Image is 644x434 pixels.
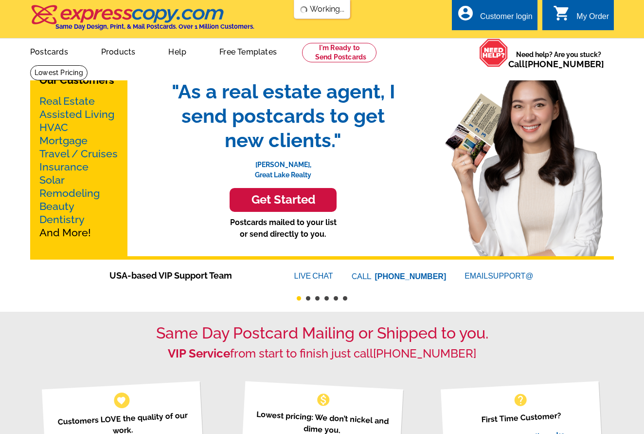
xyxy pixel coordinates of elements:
span: USA-based VIP Support Team [109,269,265,282]
a: Dentistry [39,213,85,226]
a: Solar [39,174,65,186]
h1: Same Day Postcard Mailing or Shipped to you. [30,324,614,342]
a: [PHONE_NUMBER] [373,346,476,360]
p: First Time Customer? [452,408,590,427]
font: SUPPORT@ [488,270,535,282]
div: Customer login [480,12,533,26]
img: loading... [300,6,308,14]
a: HVAC [39,121,68,133]
a: Beauty [39,200,74,212]
a: Real Estate [39,95,95,107]
a: LIVECHAT [294,272,333,280]
a: shopping_cart My Order [553,11,609,23]
a: Assisted Living [39,108,114,120]
a: Help [153,39,202,62]
h4: Same Day Design, Print, & Mail Postcards. Over 1 Million Customers. [55,23,254,30]
i: account_circle [457,4,474,22]
a: [PHONE_NUMBER] [375,272,447,281]
img: help [479,38,508,67]
span: "As a real estate agent, I send postcards to get new clients." [161,79,405,152]
button: 1 of 6 [297,296,301,301]
span: monetization_on [316,392,331,408]
p: And More! [39,94,118,239]
a: Products [86,39,151,62]
span: help [513,392,528,408]
span: Call [508,59,604,69]
a: Remodeling [39,187,100,199]
a: Same Day Design, Print, & Mail Postcards. Over 1 Million Customers. [30,12,254,30]
span: favorite [116,395,126,405]
h2: from start to finish just call [30,347,614,361]
font: CALL [352,271,373,283]
i: shopping_cart [553,4,571,22]
a: [PHONE_NUMBER] [525,59,604,69]
button: 6 of 6 [343,296,347,301]
a: account_circle Customer login [457,11,533,23]
a: EMAILSUPPORT@ [465,272,535,280]
font: LIVE [294,270,313,282]
a: Get Started [161,188,405,212]
span: Need help? Are you stuck? [508,50,609,69]
a: Free Templates [204,39,292,62]
button: 4 of 6 [324,296,329,301]
button: 5 of 6 [334,296,338,301]
div: My Order [576,12,609,26]
button: 3 of 6 [315,296,320,301]
a: Travel / Cruises [39,148,118,160]
p: [PERSON_NAME], Great Lake Realty [161,152,405,180]
strong: VIP Service [168,346,230,360]
h3: Get Started [242,193,324,207]
p: Postcards mailed to your list or send directly to you. [161,217,405,240]
a: Postcards [15,39,84,62]
button: 2 of 6 [306,296,310,301]
a: Mortgage [39,134,88,147]
a: Insurance [39,161,89,173]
